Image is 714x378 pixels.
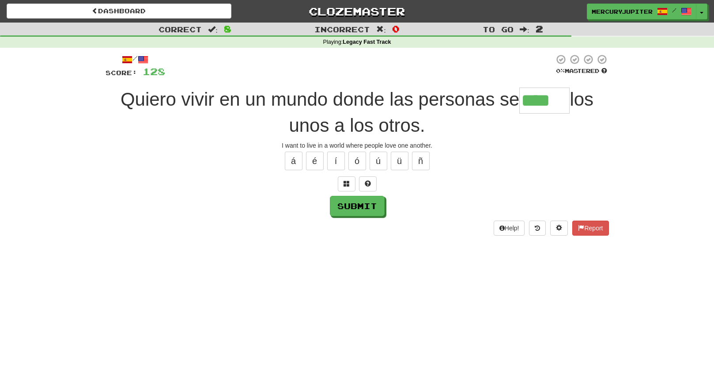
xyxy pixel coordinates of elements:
button: ó [348,152,366,170]
span: Correct [159,25,202,34]
button: Single letter hint - you only get 1 per sentence and score half the points! alt+h [359,176,377,191]
span: Quiero vivir en un mundo donde las personas se [121,89,520,110]
div: / [106,54,165,65]
button: Switch sentence to multiple choice alt+p [338,176,355,191]
span: : [376,26,386,33]
span: los unos a los otros. [289,89,593,136]
span: 128 [143,66,165,77]
span: Incorrect [314,25,370,34]
button: Report [572,221,608,236]
span: 0 [392,23,400,34]
span: Score: [106,69,137,76]
div: I want to live in a world where people love one another. [106,141,609,150]
button: Submit [330,196,385,216]
button: é [306,152,324,170]
a: Mercuryjupiter / [587,4,696,19]
button: ú [370,152,387,170]
span: Mercuryjupiter [592,8,653,15]
a: Dashboard [7,4,231,19]
span: 8 [224,23,231,34]
span: / [672,7,676,13]
span: : [520,26,529,33]
strong: Legacy Fast Track [343,39,391,45]
a: Clozemaster [245,4,469,19]
button: Round history (alt+y) [529,221,546,236]
button: á [285,152,302,170]
span: : [208,26,218,33]
span: To go [483,25,514,34]
button: ü [391,152,408,170]
button: í [327,152,345,170]
span: 2 [536,23,543,34]
span: 0 % [556,67,565,74]
button: Help! [494,221,525,236]
button: ñ [412,152,430,170]
div: Mastered [554,67,609,75]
